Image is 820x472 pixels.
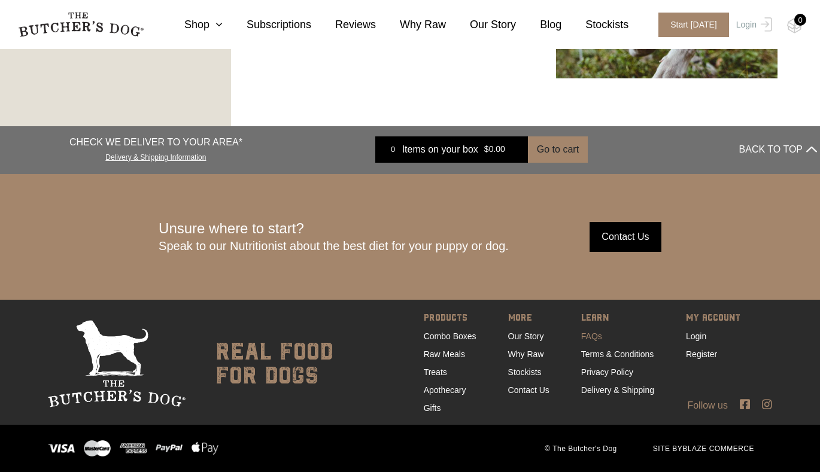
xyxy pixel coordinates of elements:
a: Contact Us [508,385,549,395]
div: Unsure where to start? [159,220,509,254]
p: CHECK WE DELIVER TO YOUR AREA* [69,135,242,150]
a: BLAZE COMMERCE [682,444,754,453]
span: $ [484,144,489,154]
a: Shop [160,17,223,33]
button: Go to cart [528,136,588,163]
a: Stockists [508,367,542,377]
a: Apothecary [424,385,466,395]
span: Items on your box [402,142,478,157]
a: Login [733,13,772,37]
a: Start [DATE] [646,13,733,37]
img: TBD_Cart-Empty.png [787,18,802,34]
span: LEARN [581,310,654,327]
button: BACK TO TOP [739,135,817,164]
span: © The Butcher's Dog [527,443,634,454]
a: Delivery & Shipping [581,385,654,395]
a: Raw Meals [424,349,465,359]
span: MORE [508,310,549,327]
a: Why Raw [376,17,446,33]
a: Privacy Policy [581,367,633,377]
span: MY ACCOUNT [686,310,740,327]
a: Why Raw [508,349,544,359]
a: Stockists [561,17,628,33]
span: SITE BY [635,443,772,454]
a: Login [686,331,706,341]
a: Gifts [424,403,441,413]
span: PRODUCTS [424,310,476,327]
bdi: 0.00 [484,144,505,154]
div: 0 [794,14,806,26]
a: Combo Boxes [424,331,476,341]
a: FAQs [581,331,602,341]
a: Our Story [508,331,544,341]
a: Reviews [311,17,376,33]
a: Delivery & Shipping Information [105,150,206,162]
span: Speak to our Nutritionist about the best diet for your puppy or dog. [159,239,509,252]
div: 0 [384,144,402,156]
a: Blog [516,17,561,33]
a: Terms & Conditions [581,349,654,359]
a: Our Story [446,17,516,33]
a: Subscriptions [223,17,311,33]
a: Treats [424,367,447,377]
input: Contact Us [590,222,661,252]
a: Register [686,349,717,359]
div: real food for dogs [204,320,333,407]
a: 0 Items on your box $0.00 [375,136,528,163]
span: Start [DATE] [658,13,729,37]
